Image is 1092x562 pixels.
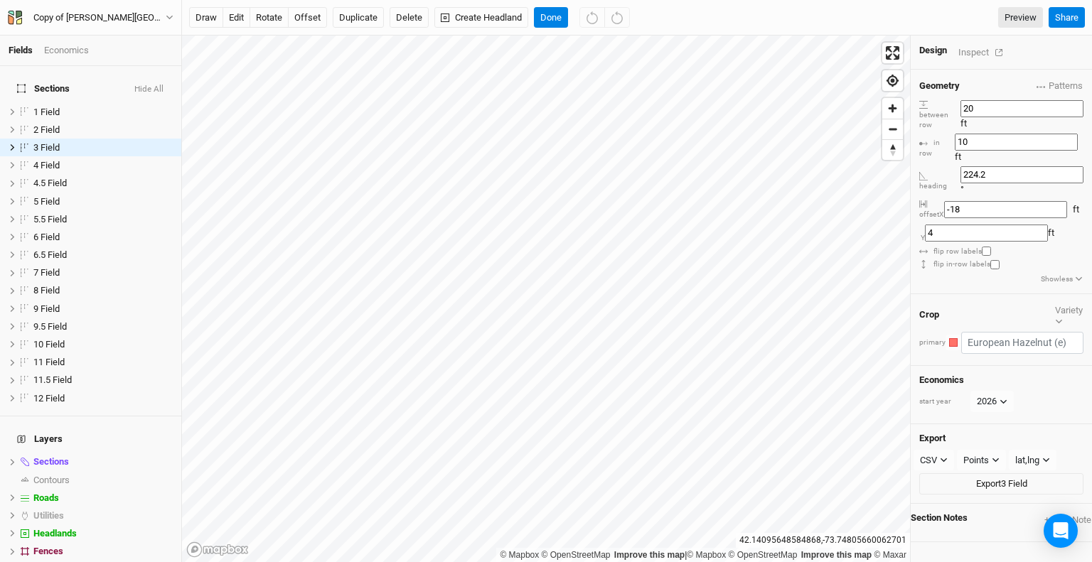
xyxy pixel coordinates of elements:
span: 6.5 Field [33,249,67,260]
button: Zoom out [882,119,903,139]
span: 5 Field [33,196,60,207]
a: Maxar [874,550,906,560]
div: Economics [44,44,89,57]
div: 2 Field [33,124,173,136]
span: 5.5 Field [33,214,67,225]
button: Points [957,450,1006,471]
div: 5.5 Field [33,214,173,225]
span: 10 Field [33,339,65,350]
button: Patterns [1036,78,1083,94]
div: 10 Field [33,339,173,350]
div: Inspect [958,44,1009,60]
div: Sections [33,456,173,468]
div: Headlands [33,528,173,539]
a: Improve this map [614,550,685,560]
button: Export3 Field [919,473,1083,495]
div: offset [919,210,939,220]
button: edit [223,7,250,28]
div: primary [919,337,946,348]
span: Roads [33,492,59,503]
h4: Economics [919,374,1083,386]
div: between row [919,99,960,131]
a: Improve this map [801,550,872,560]
span: Contours [33,475,70,485]
button: Find my location [882,70,903,91]
a: OpenStreetMap [542,550,611,560]
button: offset [288,7,327,28]
span: Sections [33,456,69,467]
h4: Export [919,433,1083,444]
span: 7 Field [33,267,60,278]
div: 6 Field [33,232,173,243]
div: 4.5 Field [33,178,173,189]
div: Points [963,453,989,468]
span: Headlands [33,528,77,539]
div: 9 Field [33,303,173,315]
div: 11.5 Field [33,374,173,386]
button: Redo (^Z) [604,7,630,28]
span: Fences [33,546,63,556]
div: lat,lng [1015,453,1039,468]
div: Roads [33,492,173,504]
div: 7 Field [33,267,173,279]
a: Preview [998,7,1043,28]
button: Hide All [134,85,164,94]
input: European Hazelnut (e) [961,332,1083,354]
div: CSV [920,453,937,468]
div: 42.14095648584868 , -73.74805660062701 [736,533,910,548]
span: 12 Field [33,393,65,404]
h4: Layers [9,425,173,453]
span: Enter fullscreen [882,43,903,63]
div: Utilities [33,510,173,522]
div: flip row labels [919,247,982,257]
div: start year [919,396,969,407]
div: 3 Field [33,142,173,153]
div: Y [919,233,925,244]
div: 8 Field [33,285,173,296]
span: Sections [17,83,70,94]
h4: Crop [919,309,939,320]
a: Fields [9,45,33,55]
div: Contours [33,475,173,486]
button: Undo (^z) [579,7,605,28]
span: Patterns [1037,79,1083,93]
button: 2026 [970,391,1014,412]
span: ft [1073,204,1079,215]
div: Design [919,44,947,57]
div: 11 Field [33,357,173,368]
div: 4 Field [33,160,173,171]
span: ft [960,118,967,129]
button: Zoom in [882,98,903,119]
button: rotate [250,7,289,28]
button: lat,lng [1009,450,1056,471]
a: Mapbox logo [186,541,249,558]
div: Copy of [PERSON_NAME][GEOGRAPHIC_DATA] [33,11,166,25]
span: 4 Field [33,160,60,171]
button: + New Note [1044,512,1092,528]
div: 5 Field [33,196,173,207]
span: ft [955,151,961,162]
button: Create Headland [434,7,528,28]
span: ft [1048,227,1054,238]
button: Showless [1040,273,1083,286]
span: 8 Field [33,285,60,296]
button: Share [1049,7,1085,28]
button: CSV [914,450,954,471]
div: Fences [33,546,173,557]
div: 1 Field [33,107,173,118]
div: in row [919,138,955,158]
button: Done [534,7,568,28]
button: draw [189,7,223,28]
span: 9 Field [33,303,60,314]
button: Delete [390,7,429,28]
span: 6 Field [33,232,60,242]
canvas: Map [182,36,910,562]
h4: Geometry [919,80,960,92]
span: 1 Field [33,107,60,117]
div: Open Intercom Messenger [1044,514,1078,548]
span: ° [960,184,964,195]
span: 2 Field [33,124,60,135]
span: 9.5 Field [33,321,67,332]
